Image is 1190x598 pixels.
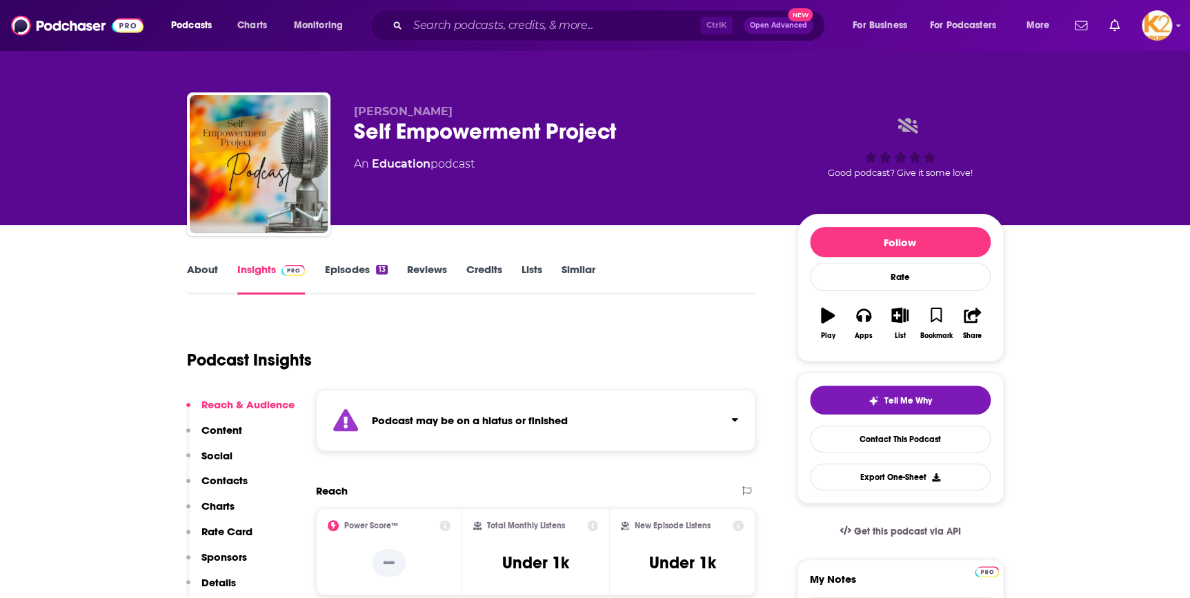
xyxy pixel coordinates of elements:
button: open menu [284,14,361,37]
img: Self Empowerment Project [190,95,328,233]
span: For Business [853,16,907,35]
strong: Podcast may be on a hiatus or finished [372,414,568,427]
button: Charts [186,499,235,525]
span: Ctrl K [700,17,733,34]
input: Search podcasts, credits, & more... [408,14,700,37]
p: Contacts [201,474,248,487]
label: My Notes [810,572,991,597]
button: Export One-Sheet [810,464,991,490]
h2: Total Monthly Listens [487,521,565,530]
button: Social [186,449,232,475]
div: 13 [376,265,387,275]
h1: Podcast Insights [187,350,312,370]
button: Show profile menu [1142,10,1172,41]
span: Charts [237,16,267,35]
a: Education [372,157,430,170]
h2: Reach [316,484,348,497]
a: Charts [228,14,275,37]
img: Podchaser Pro [281,265,306,276]
p: Details [201,576,236,589]
button: Follow [810,227,991,257]
button: Bookmark [918,299,954,348]
a: Show notifications dropdown [1104,14,1125,37]
button: open menu [921,14,1016,37]
span: New [788,8,813,21]
button: Rate Card [186,525,252,550]
div: Share [963,332,982,340]
h3: Under 1k [502,552,569,573]
div: Play [820,332,835,340]
button: Share [954,299,990,348]
img: Podchaser - Follow, Share and Rate Podcasts [11,12,143,39]
a: Episodes13 [324,263,387,295]
button: tell me why sparkleTell Me Why [810,386,991,415]
button: Reach & Audience [186,398,295,423]
h3: Under 1k [649,552,716,573]
button: Content [186,423,242,449]
span: Good podcast? Give it some love! [828,168,973,178]
div: Search podcasts, credits, & more... [383,10,838,41]
span: Open Advanced [750,22,807,29]
button: List [882,299,918,348]
button: open menu [161,14,230,37]
a: Credits [466,263,502,295]
a: Get this podcast via API [829,515,972,548]
div: Rate [810,263,991,291]
a: Contact This Podcast [810,426,991,452]
button: Open AdvancedNew [744,17,813,34]
button: Sponsors [186,550,247,576]
div: Good podcast? Give it some love! [797,105,1004,190]
a: About [187,263,218,295]
h2: New Episode Listens [635,521,711,530]
div: Apps [855,332,873,340]
img: Podchaser Pro [975,566,999,577]
a: Similar [562,263,595,295]
button: Play [810,299,846,348]
p: Social [201,449,232,462]
button: Apps [846,299,882,348]
span: Get this podcast via API [853,526,960,537]
span: Tell Me Why [884,395,932,406]
section: Click to expand status details [316,390,756,451]
p: Reach & Audience [201,398,295,411]
div: List [895,332,906,340]
span: [PERSON_NAME] [354,105,453,118]
a: Lists [522,263,542,295]
div: An podcast [354,156,475,172]
p: Sponsors [201,550,247,564]
p: Content [201,423,242,437]
p: Rate Card [201,525,252,538]
img: User Profile [1142,10,1172,41]
span: More [1026,16,1049,35]
span: Podcasts [171,16,212,35]
p: -- [373,549,406,577]
h2: Power Score™ [344,521,398,530]
a: Reviews [407,263,447,295]
button: Contacts [186,474,248,499]
a: InsightsPodchaser Pro [237,263,306,295]
button: open menu [1016,14,1067,37]
div: Bookmark [920,332,952,340]
p: Charts [201,499,235,512]
span: Logged in as K2Krupp [1142,10,1172,41]
a: Show notifications dropdown [1069,14,1093,37]
img: tell me why sparkle [868,395,879,406]
span: Monitoring [294,16,343,35]
button: open menu [843,14,924,37]
a: Pro website [975,564,999,577]
span: For Podcasters [930,16,996,35]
